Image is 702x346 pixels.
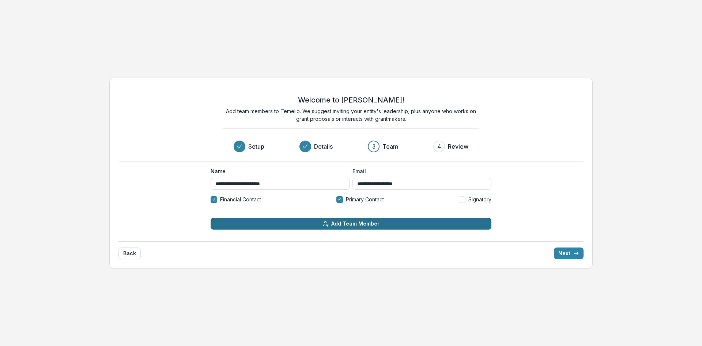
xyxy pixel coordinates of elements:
[314,142,333,151] h3: Details
[118,248,141,259] button: Back
[352,167,487,175] label: Email
[220,196,261,203] span: Financial Contact
[554,248,584,259] button: Next
[211,218,491,230] button: Add Team Member
[382,142,398,151] h3: Team
[223,107,479,123] p: Add team members to Temelio. We suggest inviting your entity's leadership, plus anyone who works ...
[248,142,264,151] h3: Setup
[372,142,375,151] div: 3
[448,142,468,151] h3: Review
[437,142,441,151] div: 4
[298,96,404,104] h2: Welcome to [PERSON_NAME]!
[211,167,345,175] label: Name
[234,141,468,152] div: Progress
[468,196,491,203] span: Signatory
[346,196,384,203] span: Primary Contact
